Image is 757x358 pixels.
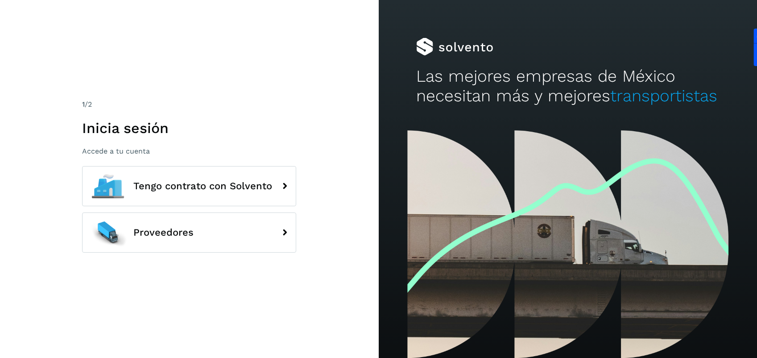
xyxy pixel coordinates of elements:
span: transportistas [610,86,717,105]
button: Proveedores [82,212,296,253]
div: /2 [82,99,296,110]
span: Proveedores [133,227,194,238]
p: Accede a tu cuenta [82,147,296,155]
button: Tengo contrato con Solvento [82,166,296,206]
span: 1 [82,100,85,108]
h1: Inicia sesión [82,120,296,137]
h2: Las mejores empresas de México necesitan más y mejores [416,67,719,106]
span: Tengo contrato con Solvento [133,181,272,191]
